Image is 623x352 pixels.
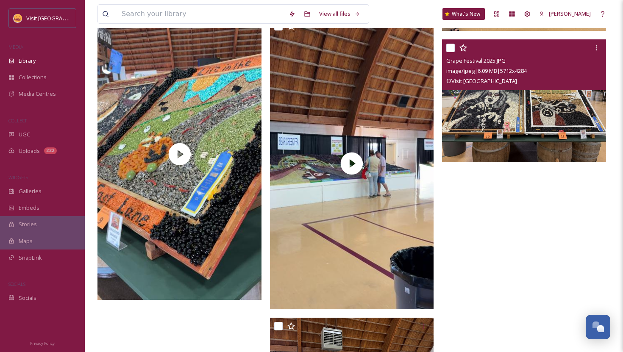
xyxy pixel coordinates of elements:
span: SnapLink [19,254,42,262]
span: SOCIALS [8,281,25,287]
span: Stories [19,220,37,228]
span: Media Centres [19,90,56,98]
div: 222 [44,147,57,154]
span: Uploads [19,147,40,155]
span: COLLECT [8,117,27,124]
span: [PERSON_NAME] [549,10,591,17]
a: [PERSON_NAME] [535,6,595,22]
img: thumbnail [270,18,434,309]
span: Galleries [19,187,42,195]
span: Collections [19,73,47,81]
img: thumbnail [97,8,261,300]
a: Privacy Policy [30,338,55,348]
span: Library [19,57,36,65]
span: Maps [19,237,33,245]
span: MEDIA [8,44,23,50]
span: © Visit [GEOGRAPHIC_DATA] [446,77,517,85]
span: Visit [GEOGRAPHIC_DATA] [26,14,92,22]
span: Privacy Policy [30,341,55,346]
button: Open Chat [586,315,610,339]
span: Grape Festival 2025.JPG [446,57,506,64]
span: image/jpeg | 6.09 MB | 5712 x 4284 [446,67,527,75]
a: View all files [315,6,364,22]
span: Embeds [19,204,39,212]
span: Socials [19,294,36,302]
a: What's New [442,8,485,20]
span: WIDGETS [8,174,28,180]
input: Search your library [117,5,284,23]
span: UGC [19,130,30,139]
img: Square%20Social%20Visit%20Lodi.png [14,14,22,22]
img: Grape Festival 2025.JPG [442,39,606,162]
